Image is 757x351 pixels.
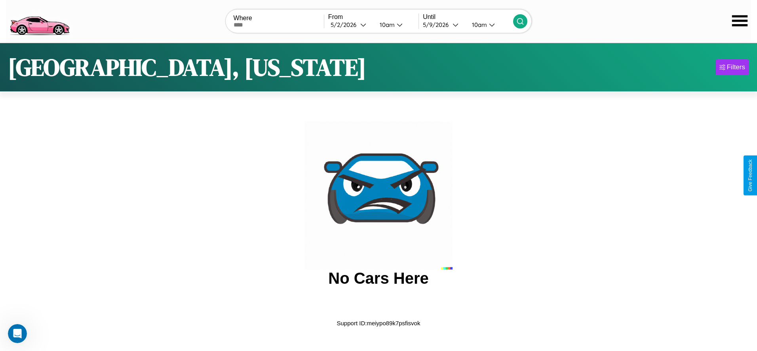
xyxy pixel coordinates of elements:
[331,21,360,28] div: 5 / 2 / 2026
[468,21,489,28] div: 10am
[304,121,453,269] img: car
[6,4,73,37] img: logo
[727,63,745,71] div: Filters
[8,324,27,343] iframe: Intercom live chat
[747,159,753,192] div: Give Feedback
[373,21,418,29] button: 10am
[466,21,513,29] button: 10am
[715,59,749,75] button: Filters
[328,13,418,21] label: From
[376,21,397,28] div: 10am
[328,269,428,287] h2: No Cars Here
[328,21,373,29] button: 5/2/2026
[423,21,453,28] div: 5 / 9 / 2026
[423,13,513,21] label: Until
[337,318,420,328] p: Support ID: meiypo89k7psfisvok
[234,15,324,22] label: Where
[8,51,366,83] h1: [GEOGRAPHIC_DATA], [US_STATE]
